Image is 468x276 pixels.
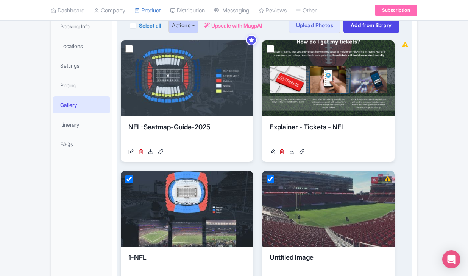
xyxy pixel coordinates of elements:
a: Upload Photos [289,18,340,33]
a: Add from library [343,18,399,33]
button: Actions [168,18,198,33]
a: Gallery [53,96,110,113]
div: Open Intercom Messenger [442,250,460,268]
a: FAQs [53,136,110,153]
a: Settings [53,57,110,74]
a: Itinerary [53,116,110,133]
a: Locations [53,37,110,54]
a: Booking Info [53,18,110,35]
div: 1-NFL [128,253,245,275]
div: Untitled image [270,253,387,275]
a: Pricing [53,77,110,94]
span: Upscale with MagpAI [211,22,262,29]
div: NFL-Seatmap-Guide-2025 [128,122,245,145]
a: Upscale with MagpAI [204,22,262,29]
div: Explainer - Tickets - NFL [270,122,387,145]
label: Select all [139,22,161,29]
a: Subscription [375,5,417,16]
